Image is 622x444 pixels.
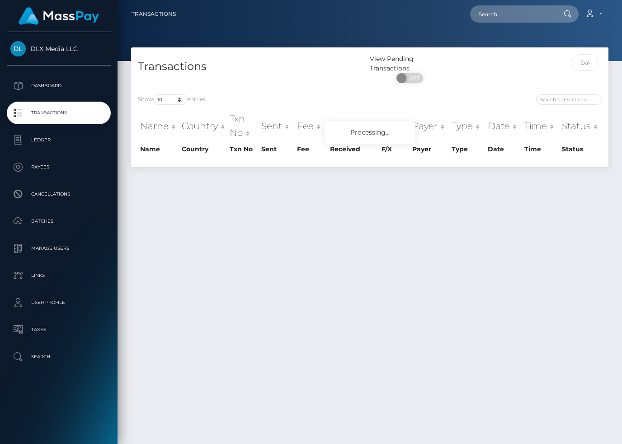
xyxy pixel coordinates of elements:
th: F/X [379,142,410,156]
th: Sent [259,142,295,156]
th: Date [485,142,523,156]
p: Batches [10,215,107,228]
input: Search... [470,5,555,23]
input: Search transactions [536,94,602,105]
th: Type [449,110,485,142]
a: Ledger [7,129,111,151]
th: Txn No [227,110,259,142]
a: Links [7,264,111,287]
th: Name [138,110,179,142]
th: Fee [295,110,327,142]
div: Processing... [325,122,415,144]
a: Taxes [7,318,111,341]
div: View Pending Transactions [370,54,449,73]
th: Time [522,110,559,142]
p: Search [10,350,107,364]
th: Time [522,142,559,156]
th: Payer [410,110,449,142]
p: Ledger [10,133,107,147]
th: Sent [259,110,295,142]
th: Type [449,142,485,156]
span: DLX Media LLC [7,45,111,53]
p: Payees [10,160,107,174]
th: Status [560,142,602,156]
p: Manage Users [10,242,107,255]
a: Cancellations [7,183,111,206]
th: Fee [295,142,327,156]
img: MassPay Logo [19,7,99,25]
a: Dashboard [7,75,111,97]
select: Showentries [153,94,187,105]
th: Status [560,110,602,142]
th: F/X [379,110,410,142]
a: Batches [7,210,111,233]
th: Country [179,142,227,156]
h4: Transactions [138,59,363,75]
span: OFF [401,73,424,83]
th: Payer [410,142,449,156]
a: Manage Users [7,237,111,260]
th: Name [138,142,179,156]
p: Taxes [10,323,107,337]
label: Show entries [138,94,206,105]
p: User Profile [10,296,107,309]
p: Transactions [10,106,107,120]
a: Transactions [132,5,176,23]
a: Search [7,346,111,368]
th: Txn No [227,142,259,156]
p: Dashboard [10,79,107,93]
th: Country [179,110,227,142]
p: Cancellations [10,187,107,201]
th: Received [328,110,379,142]
img: DLX Media LLC [10,41,26,56]
input: Date filter [572,54,598,71]
p: Links [10,269,107,282]
a: Payees [7,156,111,178]
th: Date [485,110,523,142]
a: User Profile [7,291,111,314]
a: Transactions [7,102,111,124]
th: Received [328,142,379,156]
